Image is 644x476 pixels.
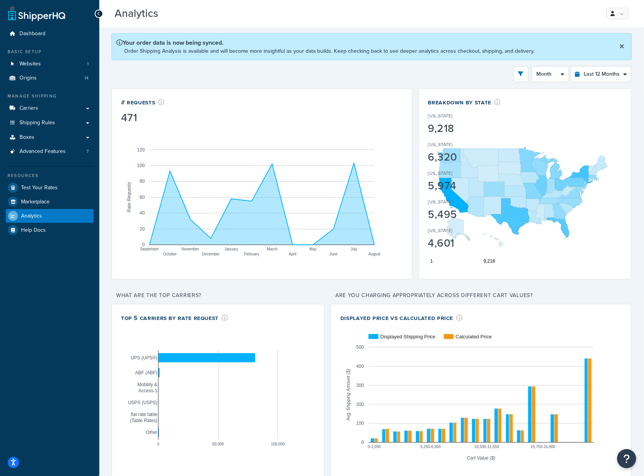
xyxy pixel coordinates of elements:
li: Shipping Rules [6,116,94,130]
div: 6,320 [428,152,493,162]
text: 20 [140,226,145,232]
div: 5,974 [428,180,493,191]
a: Analytics [6,209,94,223]
text: Displayed Shipping Price [380,334,436,340]
div: 471 [121,112,165,123]
span: 1 [87,61,89,67]
div: Breakdown by State [428,98,501,107]
text: 1 [430,258,433,264]
p: [US_STATE] [428,227,453,234]
p: Order Shipping Analysis is available and will become more insightful as your data builds. Keep ch... [124,47,535,55]
p: [US_STATE] [428,141,453,148]
text: 0 [142,242,145,247]
text: January [225,247,238,251]
button: Open Resource Center [617,449,636,468]
div: 4,601 [428,238,493,249]
li: Advanced Features [6,145,94,159]
span: Marketplace [21,199,50,205]
text: 15,750-16,800 [531,445,556,449]
text: October [163,252,177,256]
a: Carriers [6,101,94,115]
text: 0 [361,440,364,445]
text: Other [146,430,157,435]
a: Websites1 [6,57,94,71]
p: What are the top carriers? [112,290,325,301]
text: 5,250-6,300 [421,445,441,449]
text: May [309,247,317,251]
span: Dashboard [19,31,45,37]
text: February [244,252,259,256]
text: 0-1,050 [368,445,381,449]
text: Rate Requests [126,182,132,212]
text: 100 [356,421,364,426]
text: 200 [356,402,364,407]
text: 0 [157,442,160,446]
text: UPS (UPS®) [131,355,157,361]
svg: A chart. [121,125,403,270]
div: Top 5 Carriers by Rate Request [121,314,228,322]
text: ABF (ABF) [135,370,157,375]
a: Help Docs [6,223,94,237]
span: Beta [160,10,186,19]
div: 5,495 [428,209,493,220]
span: Help Docs [21,227,46,234]
text: 100 [137,163,145,168]
text: 400 [356,364,364,369]
a: Advanced Features7 [6,145,94,159]
div: # Requests [121,98,165,107]
a: Test Your Rates [6,181,94,195]
span: Websites [19,61,41,67]
text: April [289,252,296,256]
span: Test Your Rates [21,185,58,191]
text: 80 [140,179,145,184]
p: Are you charging appropriately across different cart values? [331,290,632,301]
div: Resources [6,172,94,179]
li: Websites [6,57,94,71]
text: 300 [356,383,364,388]
text: Mobility & [138,382,157,387]
li: Origins [6,71,94,85]
text: November [182,247,200,251]
p: [US_STATE] [428,170,453,177]
text: 60 [140,195,145,200]
span: 14 [84,75,89,81]
text: August [369,252,380,256]
text: March [267,247,278,251]
span: Advanced Features [19,148,66,155]
text: 50,000 [212,442,224,446]
h3: Analytics [115,8,594,19]
text: September [140,247,159,251]
a: Origins14 [6,71,94,85]
button: open filter drawer [513,66,529,82]
svg: A chart. [428,123,622,268]
svg: A chart. [340,322,622,468]
text: Access-1 [139,388,158,393]
div: 9,218 [428,123,493,134]
span: 7 [86,148,89,155]
span: Carriers [19,105,38,112]
div: Basic Setup [6,49,94,55]
text: USPS (USPS) [128,400,157,405]
text: 100,000 [271,442,285,446]
text: June [330,252,338,256]
span: Analytics [21,213,42,219]
span: Shipping Rules [19,120,55,126]
text: (Table Rates) [130,418,157,423]
text: 10,500-11,550 [475,445,500,449]
svg: A chart. [121,322,315,468]
text: Calculated Price [456,334,492,340]
text: December [202,252,220,256]
div: Displayed Price vs Calculated Price [340,314,463,322]
text: 120 [137,147,145,152]
text: 500 [356,344,364,350]
a: Boxes [6,130,94,145]
text: 9,218 [484,258,495,264]
text: Cart Value ($) [467,455,495,461]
